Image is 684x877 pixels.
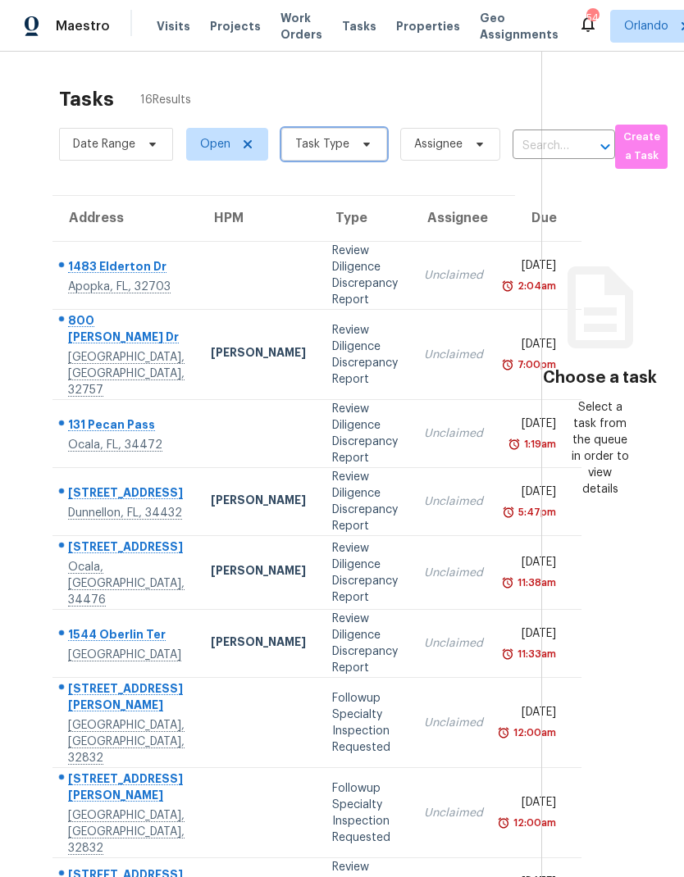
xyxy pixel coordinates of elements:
img: Overdue Alarm Icon [501,646,514,662]
span: Geo Assignments [480,10,559,43]
input: Search by address [513,134,569,159]
div: 5:47pm [515,504,556,520]
img: Overdue Alarm Icon [501,575,514,591]
div: 54 [586,10,598,26]
button: Open [594,135,617,158]
div: [PERSON_NAME] [211,344,306,365]
h2: Tasks [59,91,114,107]
div: [DATE] [509,336,556,357]
th: Type [319,196,411,242]
th: Due [496,196,581,242]
span: Maestro [56,18,110,34]
div: [DATE] [509,625,556,646]
div: [PERSON_NAME] [211,562,306,583]
button: Create a Task [615,125,668,169]
img: Overdue Alarm Icon [501,357,514,373]
span: Create a Task [623,128,659,166]
div: [PERSON_NAME] [211,634,306,654]
span: Tasks [342,20,376,32]
span: Assignee [414,136,463,152]
span: Projects [210,18,261,34]
div: Unclaimed [424,347,483,363]
img: Overdue Alarm Icon [502,504,515,520]
div: 12:00am [510,725,556,741]
div: Unclaimed [424,267,483,284]
div: [PERSON_NAME] [211,492,306,512]
img: Overdue Alarm Icon [497,725,510,741]
div: Review Diligence Discrepancy Report [332,243,398,308]
div: 12:00am [510,815,556,831]
div: Review Diligence Discrepancy Report [332,401,398,466]
div: Review Diligence Discrepancy Report [332,611,398,676]
div: Unclaimed [424,493,483,510]
img: Overdue Alarm Icon [497,815,510,831]
div: Review Diligence Discrepancy Report [332,469,398,534]
div: Unclaimed [424,805,483,821]
div: 1:19am [521,436,556,452]
span: Task Type [295,136,349,152]
div: Followup Specialty Inspection Requested [332,690,398,756]
div: [DATE] [509,794,556,815]
div: Select a task from the queue in order to view details [571,399,628,498]
img: Overdue Alarm Icon [501,278,514,294]
div: Followup Specialty Inspection Requested [332,780,398,846]
span: Visits [157,18,190,34]
h3: Choose a task [543,370,657,386]
div: Unclaimed [424,635,483,652]
div: Review Diligence Discrepancy Report [332,540,398,606]
span: Date Range [73,136,135,152]
div: [DATE] [509,704,556,725]
div: 11:38am [514,575,556,591]
div: Unclaimed [424,425,483,442]
div: 11:33am [514,646,556,662]
span: Work Orders [280,10,322,43]
span: 16 Results [140,92,191,108]
div: Unclaimed [424,565,483,581]
div: [DATE] [509,257,556,278]
div: Review Diligence Discrepancy Report [332,322,398,388]
span: Properties [396,18,460,34]
span: Orlando [624,18,668,34]
div: [DATE] [509,484,556,504]
span: Open [200,136,230,152]
img: Overdue Alarm Icon [508,436,521,452]
div: [DATE] [509,416,556,436]
div: 2:04am [514,278,556,294]
th: Assignee [411,196,496,242]
div: 7:00pm [514,357,556,373]
th: Address [52,196,198,242]
div: [DATE] [509,554,556,575]
th: HPM [198,196,319,242]
div: Unclaimed [424,715,483,731]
